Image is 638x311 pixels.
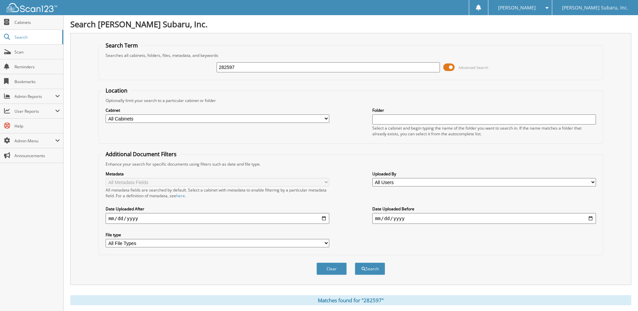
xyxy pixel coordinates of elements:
[14,34,59,40] span: Search
[498,6,536,10] span: [PERSON_NAME]
[372,213,596,224] input: end
[316,263,347,275] button: Clear
[106,107,329,113] label: Cabinet
[102,150,180,158] legend: Additional Document Filters
[372,171,596,177] label: Uploaded By
[14,138,55,144] span: Admin Menu
[355,263,385,275] button: Search
[14,108,55,114] span: User Reports
[372,206,596,212] label: Date Uploaded Before
[106,206,329,212] label: Date Uploaded After
[102,53,599,58] div: Searches all cabinets, folders, files, metadata, and keywords
[562,6,628,10] span: [PERSON_NAME] Subaru, Inc.
[7,3,57,12] img: scan123-logo-white.svg
[102,87,131,94] legend: Location
[372,107,596,113] label: Folder
[14,153,60,159] span: Announcements
[14,79,60,84] span: Bookmarks
[70,19,631,30] h1: Search [PERSON_NAME] Subaru, Inc.
[106,171,329,177] label: Metadata
[70,295,631,305] div: Matches found for "282597"
[372,125,596,137] div: Select a cabinet and begin typing the name of the folder you want to search in. If the name match...
[102,98,599,103] div: Optionally limit your search to a particular cabinet or folder
[102,42,141,49] legend: Search Term
[14,49,60,55] span: Scan
[14,123,60,129] span: Help
[14,94,55,99] span: Admin Reports
[176,193,185,199] a: here
[106,232,329,238] label: File type
[458,65,488,70] span: Advanced Search
[14,20,60,25] span: Cabinets
[14,64,60,70] span: Reminders
[106,213,329,224] input: start
[102,161,599,167] div: Enhance your search for specific documents using filters such as date and file type.
[106,187,329,199] div: All metadata fields are searched by default. Select a cabinet with metadata to enable filtering b...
